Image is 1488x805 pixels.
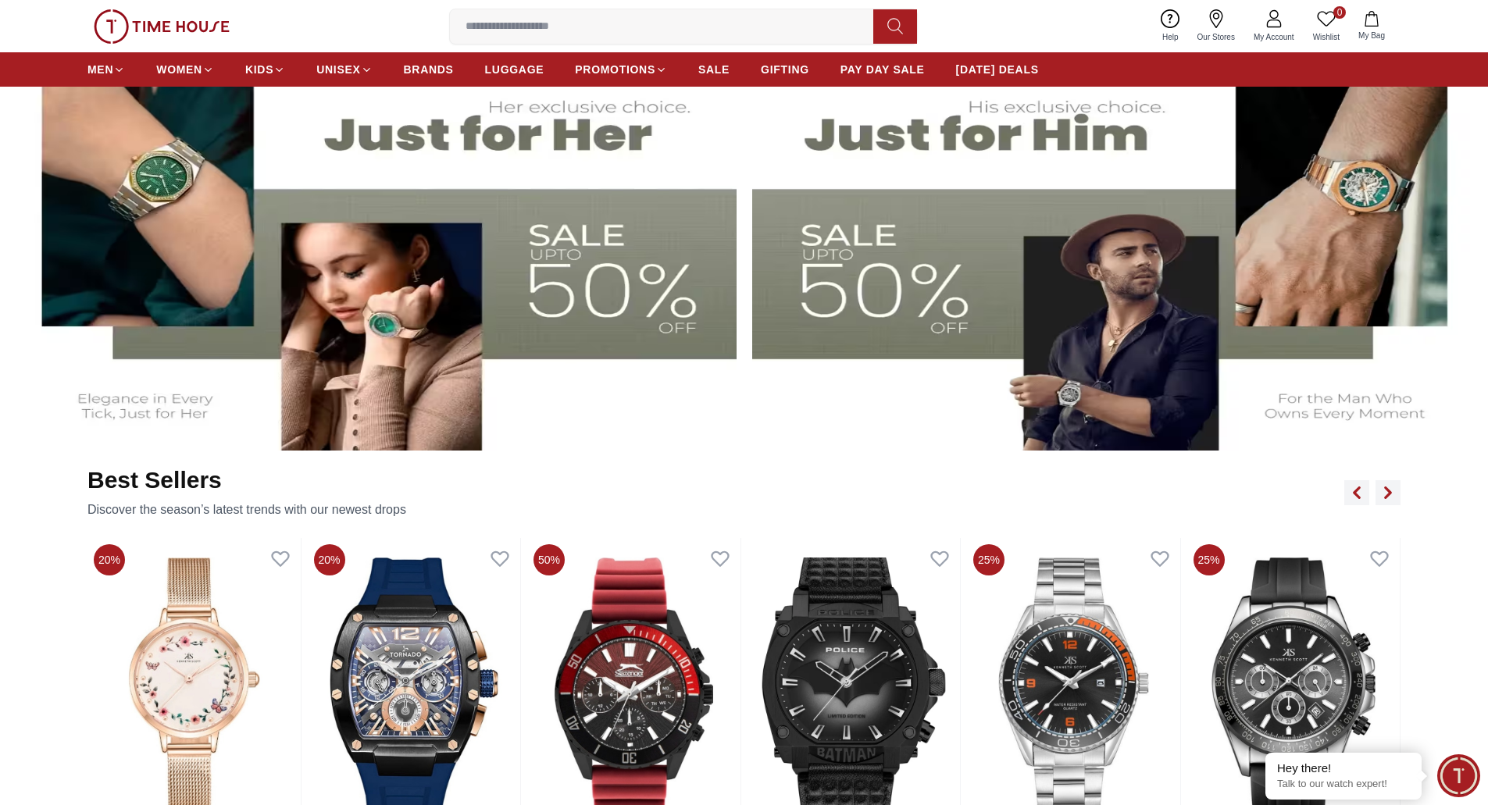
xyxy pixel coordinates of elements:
[156,55,214,84] a: WOMEN
[94,544,125,575] span: 20%
[245,62,273,77] span: KIDS
[87,466,406,494] h2: Best Sellers
[575,62,655,77] span: PROMOTIONS
[698,62,730,77] span: SALE
[485,55,544,84] a: LUGGAGE
[956,62,1039,77] span: [DATE] DEALS
[1277,760,1410,776] div: Hey there!
[245,55,285,84] a: KIDS
[761,55,809,84] a: GIFTING
[956,55,1039,84] a: [DATE] DEALS
[87,62,113,77] span: MEN
[1307,31,1346,43] span: Wishlist
[1277,778,1410,791] p: Talk to our watch expert!
[761,62,809,77] span: GIFTING
[316,62,360,77] span: UNISEX
[840,62,925,77] span: PAY DAY SALE
[1191,31,1241,43] span: Our Stores
[156,62,202,77] span: WOMEN
[1194,544,1225,575] span: 25%
[1153,6,1188,46] a: Help
[1156,31,1185,43] span: Help
[973,544,1004,575] span: 25%
[316,55,372,84] a: UNISEX
[404,55,454,84] a: BRANDS
[87,55,125,84] a: MEN
[1437,754,1480,797] div: Chat Widget
[752,48,1476,451] img: Men's Watches Banner
[1304,6,1349,46] a: 0Wishlist
[1349,8,1394,45] button: My Bag
[1247,31,1301,43] span: My Account
[94,9,230,44] img: ...
[1333,6,1346,19] span: 0
[314,544,345,575] span: 20%
[485,62,544,77] span: LUGGAGE
[840,55,925,84] a: PAY DAY SALE
[533,544,565,575] span: 50%
[404,62,454,77] span: BRANDS
[87,500,406,519] p: Discover the season’s latest trends with our newest drops
[1188,6,1244,46] a: Our Stores
[1352,30,1391,41] span: My Bag
[12,48,737,451] img: Women's Watches Banner
[698,55,730,84] a: SALE
[575,55,667,84] a: PROMOTIONS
